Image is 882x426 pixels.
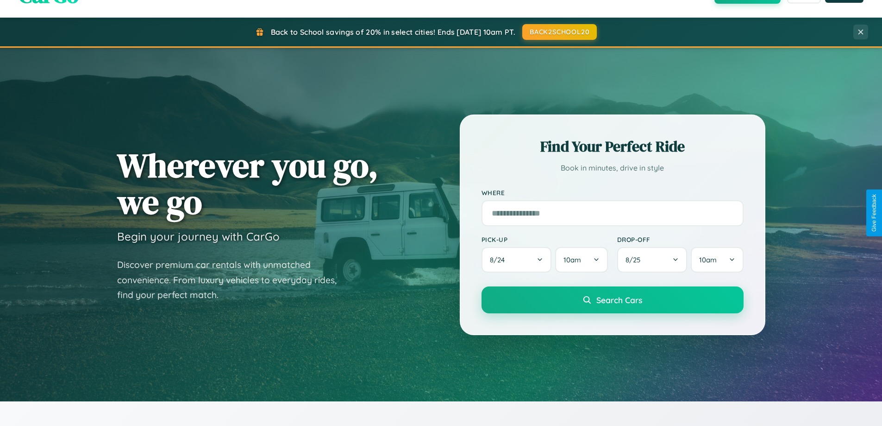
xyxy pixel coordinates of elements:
button: 8/24 [482,247,552,273]
label: Where [482,189,744,197]
span: 8 / 24 [490,255,509,264]
span: 10am [563,255,581,264]
h2: Find Your Perfect Ride [482,136,744,157]
button: Search Cars [482,286,744,313]
span: 8 / 25 [626,255,645,264]
button: 10am [691,247,743,273]
button: 10am [555,247,607,273]
h1: Wherever you go, we go [117,147,378,220]
p: Book in minutes, drive in style [482,161,744,175]
p: Discover premium car rentals with unmatched convenience. From luxury vehicles to everyday rides, ... [117,257,349,303]
span: 10am [699,255,717,264]
span: Back to School savings of 20% in select cities! Ends [DATE] 10am PT. [271,27,515,37]
div: Give Feedback [871,194,877,232]
label: Drop-off [617,235,744,243]
label: Pick-up [482,235,608,243]
button: BACK2SCHOOL20 [522,24,597,40]
h3: Begin your journey with CarGo [117,229,280,243]
span: Search Cars [596,295,642,305]
button: 8/25 [617,247,688,273]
